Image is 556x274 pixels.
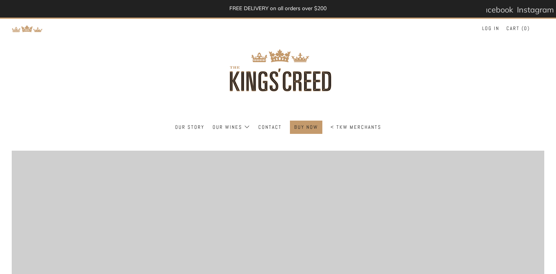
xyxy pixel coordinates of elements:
a: < TKW Merchants [331,121,381,133]
a: Contact [258,121,282,133]
a: Log in [482,22,499,35]
a: Instagram [517,2,554,18]
img: Return to TKW Merchants [12,25,43,32]
a: Return to TKW Merchants [12,24,43,32]
span: Instagram [517,5,554,14]
a: Facebook [479,2,513,18]
a: Cart (0) [506,22,530,35]
img: three kings wine merchants [208,19,349,121]
a: Our Story [175,121,204,133]
span: Facebook [479,5,513,14]
a: BUY NOW [294,121,318,133]
span: 0 [524,25,527,32]
a: Our Wines [213,121,250,133]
